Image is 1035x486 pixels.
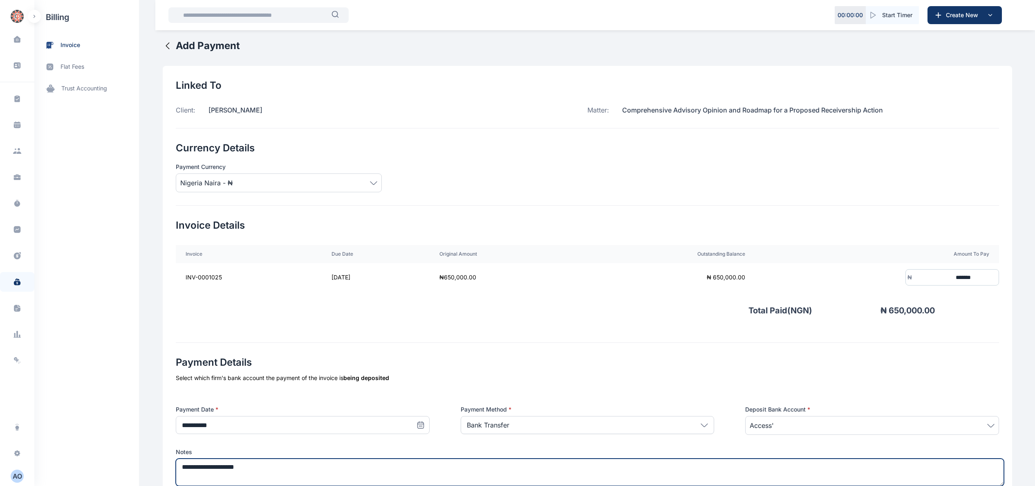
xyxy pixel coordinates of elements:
[750,421,774,430] span: Access'
[163,39,240,52] button: Add Payment
[176,105,195,115] p: Client:
[60,41,80,49] span: invoice
[943,11,985,19] span: Create New
[60,63,84,71] span: flat fees
[176,219,999,232] h2: Invoice Details
[34,56,139,78] a: flat fees
[609,105,883,115] p: Comprehensive Advisory Opinion and Roadmap for a Proposed Receivership Action
[467,420,509,430] p: Bank Transfer
[176,356,999,369] h2: Payment Details
[61,84,107,93] span: trust accounting
[322,263,429,292] td: [DATE]
[748,305,812,316] p: Total Paid( NGN )
[176,79,999,92] h2: Linked To
[5,470,29,483] button: AO
[587,105,609,115] p: Matter:
[176,263,322,292] td: INV-0001025
[176,405,430,414] label: Payment Date
[176,142,999,155] h2: Currency Details
[745,405,810,414] span: Deposit Bank Account
[838,11,863,19] p: 00 : 00 : 00
[430,263,579,292] td: ₦ 650,000.00
[343,374,389,381] span: being deposited
[579,245,755,263] th: Outstanding Balance
[579,263,755,292] td: ₦ 650,000.00
[176,374,999,382] div: Select which firm's bank account the payment of the invoice is
[176,448,999,456] label: Notes
[34,78,139,99] a: trust accounting
[176,163,226,171] span: Payment Currency
[180,178,233,188] span: Nigeria Naira - ₦
[34,34,139,56] a: invoice
[322,245,429,263] th: Due Date
[176,39,240,52] h2: Add Payment
[927,6,1002,24] button: Create New
[882,11,912,19] span: Start Timer
[430,245,579,263] th: Original Amount
[176,245,322,263] th: Invoice
[461,405,715,414] label: Payment Method
[11,471,24,481] div: A O
[755,245,999,263] th: Amount To Pay
[195,105,262,115] p: [PERSON_NAME]
[11,470,24,483] button: AO
[866,6,919,24] button: Start Timer
[906,273,912,281] div: ₦
[812,305,935,316] p: ₦ 650,000.00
